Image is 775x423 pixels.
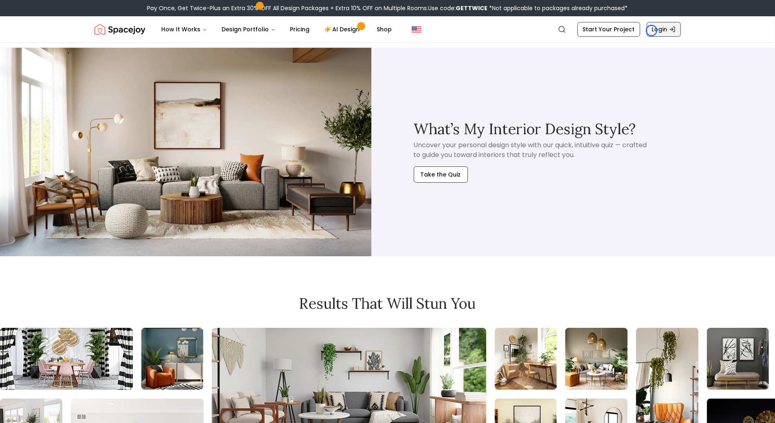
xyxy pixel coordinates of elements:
[155,21,214,37] button: How It Works
[147,4,628,12] div: Pay Once, Get Twice-Plus an Extra 30% OFF All Design Packages + Extra 10% OFF on Multiple Rooms.
[414,121,636,137] h3: What’s My Interior Design Style?
[647,22,681,37] a: Login
[412,24,422,34] img: United States
[577,22,640,37] a: Start Your Project
[94,16,681,42] nav: Global
[414,160,468,183] a: Take the Quiz
[428,4,488,12] span: Use code:
[94,295,681,312] h2: Results that will stun you
[371,21,399,37] a: Shop
[414,166,468,183] button: Take the Quiz
[414,140,648,160] p: Uncover your personal design style with our quick, intuitive quiz — crafted to guide you toward i...
[456,4,488,12] b: GETTWICE
[94,21,145,37] img: Spacejoy Logo
[155,21,399,37] nav: Main
[284,21,316,37] a: Pricing
[488,4,628,12] span: *Not applicable to packages already purchased*
[94,21,145,37] a: Spacejoy
[318,21,369,37] a: AI Design
[215,21,282,37] button: Design Portfolio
